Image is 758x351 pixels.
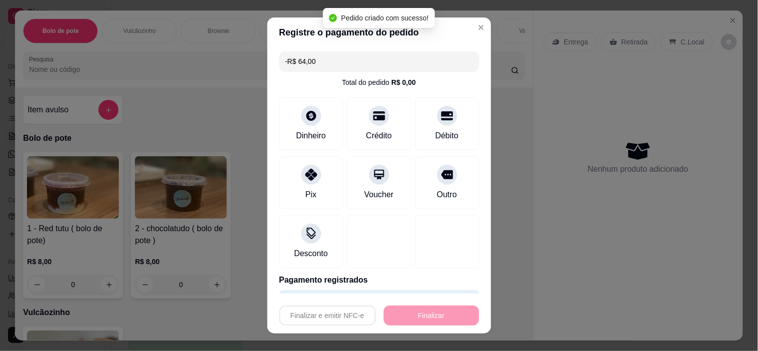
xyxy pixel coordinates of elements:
[296,130,326,142] div: Dinheiro
[267,17,491,47] header: Registre o pagamento do pedido
[437,189,457,201] div: Outro
[435,130,458,142] div: Débito
[391,77,416,87] div: R$ 0,00
[279,274,479,286] p: Pagamento registrados
[305,189,316,201] div: Pix
[294,248,328,260] div: Desconto
[341,14,429,22] span: Pedido criado com sucesso!
[473,19,489,35] button: Close
[342,77,416,87] div: Total do pedido
[329,14,337,22] span: check-circle
[366,130,392,142] div: Crédito
[364,189,394,201] div: Voucher
[285,51,473,71] input: Ex.: hambúrguer de cordeiro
